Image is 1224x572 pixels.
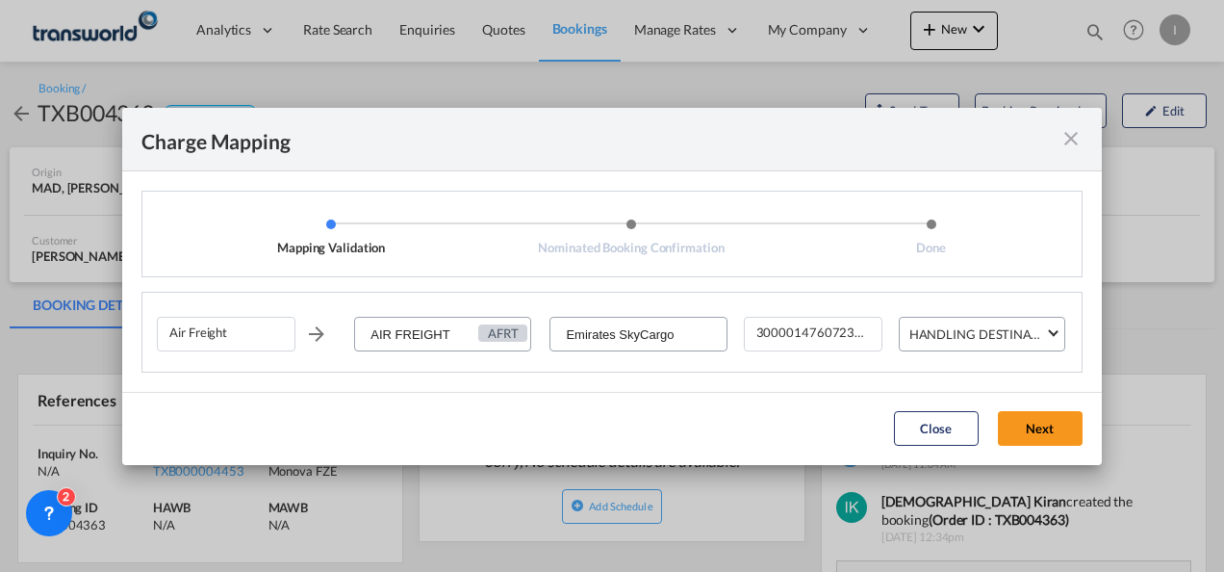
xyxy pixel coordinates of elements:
body: Editor, editor2 [19,19,334,39]
div: HANDLING DESTINATION [909,326,1061,342]
md-input-container: AIR FREIGHT [352,315,533,357]
input: Enter Charge name [356,318,530,352]
button: Close [894,411,979,446]
div: 300001476072379 [744,317,882,351]
div: Air Freight [157,317,295,351]
md-dialog: Mapping ValidationNominated Booking ... [122,108,1102,465]
md-icon: icon-close fg-AAA8AD cursor [1059,127,1083,150]
div: Charge Mapping [141,127,291,151]
input: Select Service Provider [551,318,726,352]
md-icon: icon-arrow-right [305,323,328,346]
md-input-container: Emirates SkyCargo [548,315,728,357]
li: Nominated Booking Confirmation [481,218,781,256]
li: Mapping Validation [181,218,481,256]
md-input-container: HANDLING DESTINATION [897,319,1067,353]
button: Next [998,411,1083,446]
li: Done [781,218,1082,256]
md-select: Leg Name: HANDLING DESTINATION [899,317,1065,351]
div: AFRT [478,325,528,342]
